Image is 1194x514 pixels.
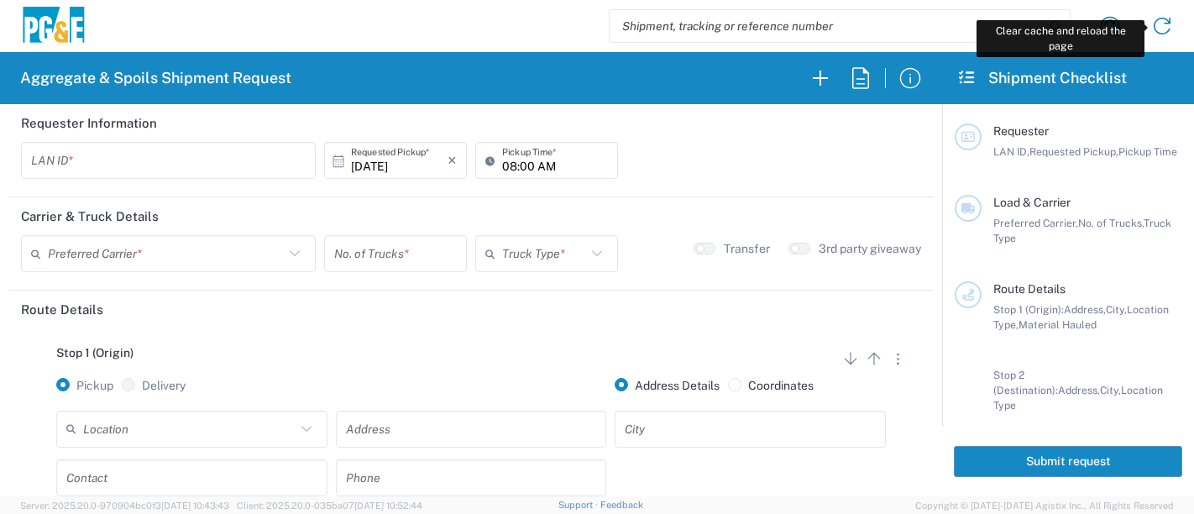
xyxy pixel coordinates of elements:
[993,217,1078,229] span: Preferred Carrier,
[354,501,422,511] span: [DATE] 10:52:44
[819,241,921,256] label: 3rd party giveaway
[1106,303,1127,316] span: City,
[21,302,103,318] h2: Route Details
[558,500,600,510] a: Support
[20,7,87,46] img: pge
[915,498,1174,513] span: Copyright © [DATE]-[DATE] Agistix Inc., All Rights Reserved
[20,501,229,511] span: Server: 2025.20.0-970904bc0f3
[1029,145,1118,158] span: Requested Pickup,
[993,196,1071,209] span: Load & Carrier
[610,10,1045,42] input: Shipment, tracking or reference number
[993,145,1029,158] span: LAN ID,
[615,378,720,393] label: Address Details
[448,147,457,174] i: ×
[20,68,291,88] h2: Aggregate & Spoils Shipment Request
[993,369,1058,396] span: Stop 2 (Destination):
[954,446,1182,477] button: Submit request
[21,115,157,132] h2: Requester Information
[1118,145,1177,158] span: Pickup Time
[1058,384,1100,396] span: Address,
[993,124,1049,138] span: Requester
[1064,303,1106,316] span: Address,
[993,303,1064,316] span: Stop 1 (Origin):
[1019,318,1097,331] span: Material Hauled
[600,500,643,510] a: Feedback
[728,378,814,393] label: Coordinates
[993,282,1066,296] span: Route Details
[161,501,229,511] span: [DATE] 10:43:43
[21,208,159,225] h2: Carrier & Truck Details
[1078,217,1144,229] span: No. of Trucks,
[56,346,134,359] span: Stop 1 (Origin)
[1100,384,1121,396] span: City,
[957,68,1127,88] h2: Shipment Checklist
[724,241,770,256] label: Transfer
[237,501,422,511] span: Client: 2025.20.0-035ba07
